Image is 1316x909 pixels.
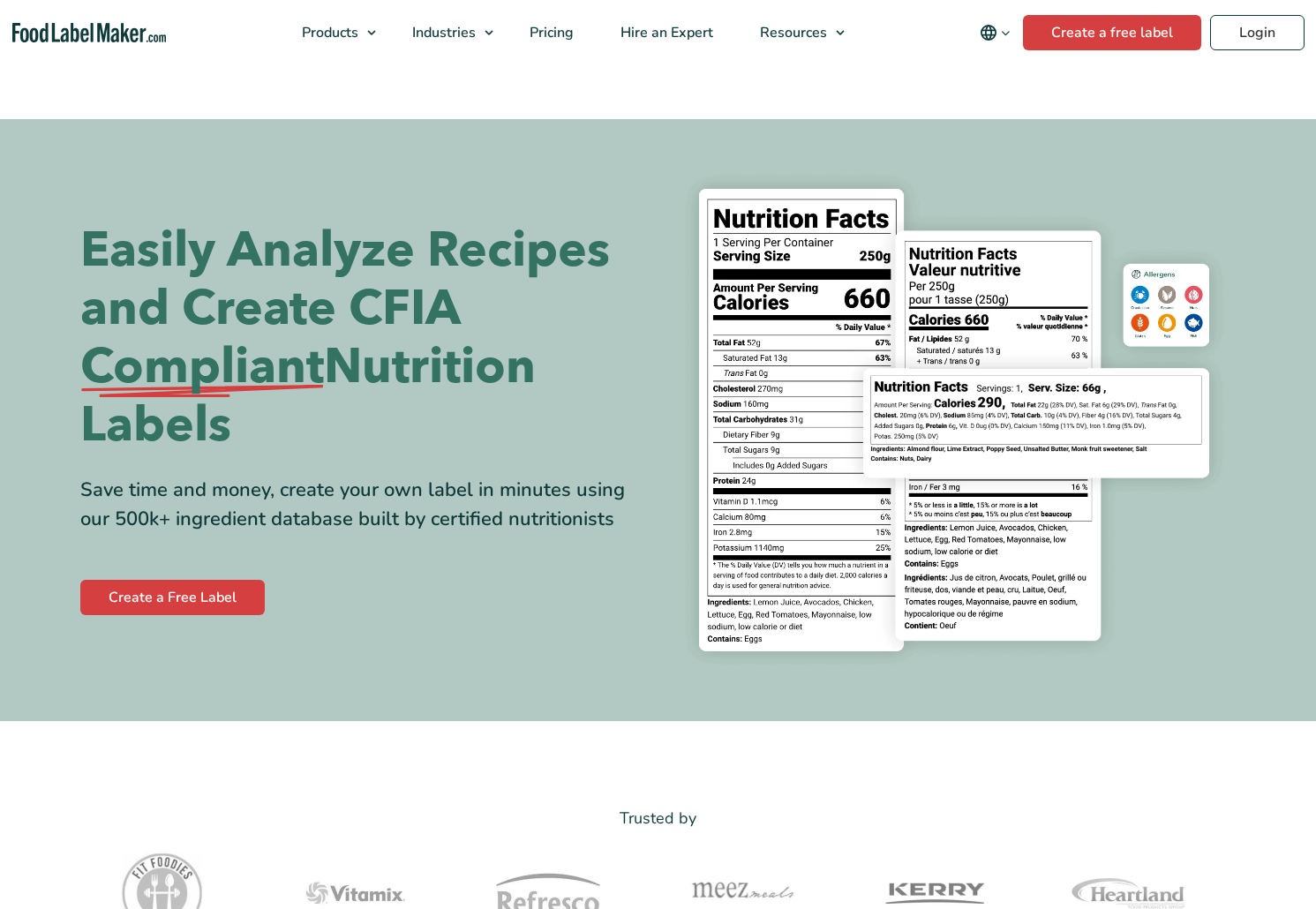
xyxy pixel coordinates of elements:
[12,23,167,43] a: Food Label Maker homepage
[80,580,265,615] a: Create a Free Label
[80,338,324,396] span: Compliant
[1210,15,1305,50] a: Login
[407,23,478,42] span: Industries
[80,806,1237,831] p: Trusted by
[80,222,645,454] h1: Easily Analyze Recipes and Create CFIA Nutrition Labels
[1023,15,1201,50] a: Create a free label
[755,23,829,42] span: Resources
[615,23,715,42] span: Hire an Expert
[967,15,1023,50] button: Change language
[80,476,645,534] div: Save time and money, create your own label in minutes using our 500k+ ingredient database built b...
[297,23,360,42] span: Products
[524,23,575,42] span: Pricing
